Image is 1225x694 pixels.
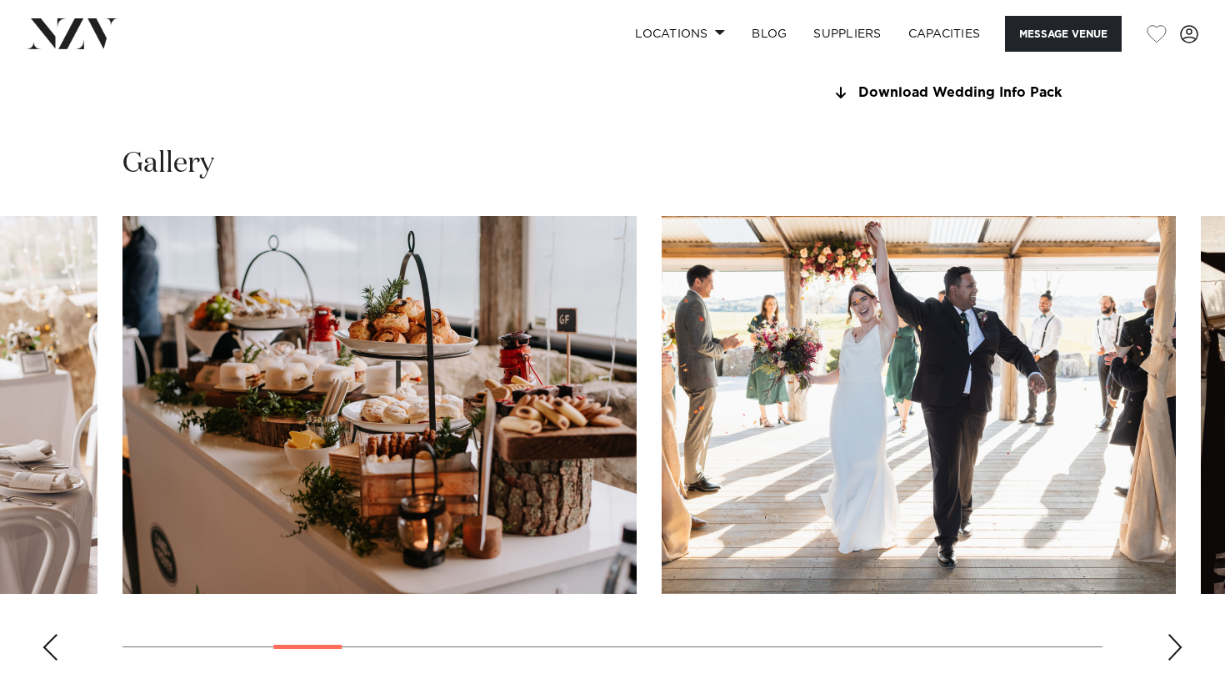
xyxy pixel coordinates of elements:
[122,216,637,594] swiper-slide: 5 / 26
[1005,16,1122,52] button: Message Venue
[800,16,894,52] a: SUPPLIERS
[831,86,1102,101] a: Download Wedding Info Pack
[122,145,214,183] h2: Gallery
[622,16,738,52] a: Locations
[662,216,1176,594] swiper-slide: 6 / 26
[895,16,994,52] a: Capacities
[738,16,800,52] a: BLOG
[27,18,117,48] img: nzv-logo.png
